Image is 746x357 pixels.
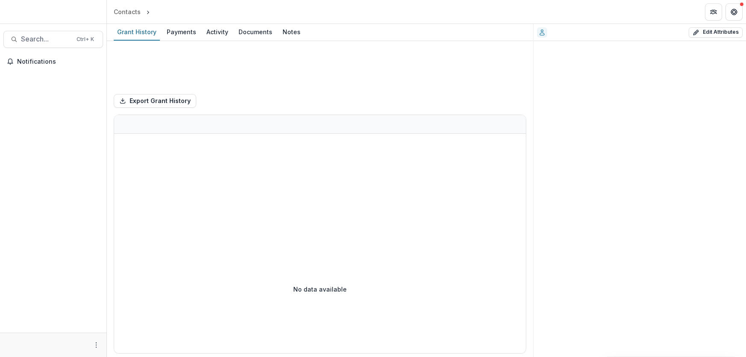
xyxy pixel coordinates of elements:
[279,24,304,41] a: Notes
[114,24,160,41] a: Grant History
[235,24,276,41] a: Documents
[110,6,144,18] a: Contacts
[114,94,196,108] button: Export Grant History
[203,24,232,41] a: Activity
[163,26,200,38] div: Payments
[279,26,304,38] div: Notes
[91,340,101,350] button: More
[75,35,96,44] div: Ctrl + K
[725,3,743,21] button: Get Help
[3,31,103,48] button: Search...
[705,3,722,21] button: Partners
[114,7,141,16] div: Contacts
[114,26,160,38] div: Grant History
[203,26,232,38] div: Activity
[689,27,743,38] button: Edit Attributes
[110,6,188,18] nav: breadcrumb
[293,285,347,294] p: No data available
[163,24,200,41] a: Payments
[3,55,103,68] button: Notifications
[235,26,276,38] div: Documents
[21,35,71,43] span: Search...
[17,58,100,65] span: Notifications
